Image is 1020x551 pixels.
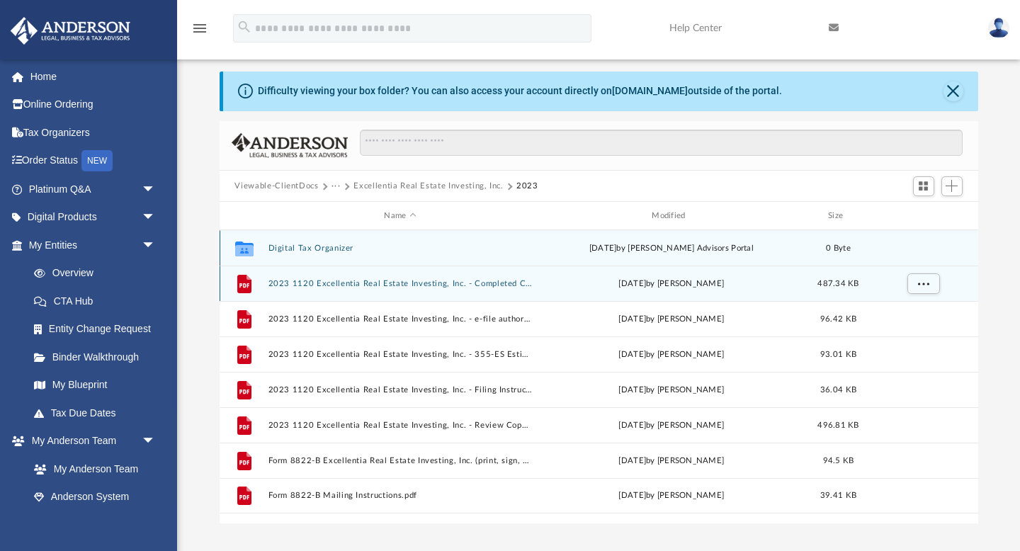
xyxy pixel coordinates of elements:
[142,203,170,232] span: arrow_drop_down
[20,343,177,371] a: Binder Walkthrough
[10,231,177,259] a: My Entitiesarrow_drop_down
[988,18,1009,38] img: User Pic
[539,419,804,432] div: [DATE] by [PERSON_NAME]
[268,279,533,288] button: 2023 1120 Excellentia Real Estate Investing, Inc. - Completed Copy.pdf
[907,273,939,295] button: More options
[943,81,963,101] button: Close
[268,314,533,324] button: 2023 1120 Excellentia Real Estate Investing, Inc. - e-file authorization - please sign.pdf
[268,492,533,501] button: Form 8822-B Mailing Instructions.pdf
[539,384,804,397] div: [DATE] by [PERSON_NAME]
[10,203,177,232] a: Digital Productsarrow_drop_down
[81,150,113,171] div: NEW
[873,210,972,222] div: id
[913,176,934,196] button: Switch to Grid View
[539,348,804,361] div: [DATE] by [PERSON_NAME]
[237,19,252,35] i: search
[225,210,261,222] div: id
[20,315,177,343] a: Entity Change Request
[234,180,318,193] button: Viewable-ClientDocs
[258,84,782,98] div: Difficulty viewing your box folder? You can also access your account directly on outside of the p...
[941,176,963,196] button: Add
[20,371,170,399] a: My Blueprint
[10,91,177,119] a: Online Ordering
[268,244,533,253] button: Digital Tax Organizer
[267,210,532,222] div: Name
[820,315,856,323] span: 96.42 KB
[142,175,170,204] span: arrow_drop_down
[331,180,341,193] button: ···
[826,244,851,252] span: 0 Byte
[142,231,170,260] span: arrow_drop_down
[20,287,177,315] a: CTA Hub
[10,147,177,176] a: Order StatusNEW
[191,20,208,37] i: menu
[822,457,854,465] span: 94.5 KB
[539,489,804,502] div: [DATE] by [PERSON_NAME]
[268,421,533,430] button: 2023 1120 Excellentia Real Estate Investing, Inc. - Review Copy.pdf
[6,17,135,45] img: Anderson Advisors Platinum Portal
[360,130,962,157] input: Search files and folders
[268,350,533,359] button: 2023 1120 Excellentia Real Estate Investing, Inc. - 355-ES Estimated Payment Vouchers.pdf
[538,210,803,222] div: Modified
[820,386,856,394] span: 36.04 KB
[820,492,856,499] span: 39.41 KB
[10,118,177,147] a: Tax Organizers
[191,27,208,37] a: menu
[817,280,858,288] span: 487.34 KB
[268,456,533,465] button: Form 8822-B Excellentia Real Estate Investing, Inc. (print, sign, and mail).pdf
[539,278,804,290] div: [DATE] by [PERSON_NAME]
[220,230,978,524] div: grid
[20,399,177,427] a: Tax Due Dates
[539,313,804,326] div: [DATE] by [PERSON_NAME]
[810,210,866,222] div: Size
[353,180,503,193] button: Excellentia Real Estate Investing, Inc.
[20,483,170,511] a: Anderson System
[612,85,688,96] a: [DOMAIN_NAME]
[10,62,177,91] a: Home
[20,455,163,483] a: My Anderson Team
[516,180,538,193] button: 2023
[10,175,177,203] a: Platinum Q&Aarrow_drop_down
[10,427,170,455] a: My Anderson Teamarrow_drop_down
[20,259,177,288] a: Overview
[539,242,804,255] div: [DATE] by [PERSON_NAME] Advisors Portal
[268,385,533,394] button: 2023 1120 Excellentia Real Estate Investing, Inc. - Filing Instructions.pdf
[142,427,170,456] span: arrow_drop_down
[817,421,858,429] span: 496.81 KB
[820,351,856,358] span: 93.01 KB
[539,455,804,467] div: [DATE] by [PERSON_NAME]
